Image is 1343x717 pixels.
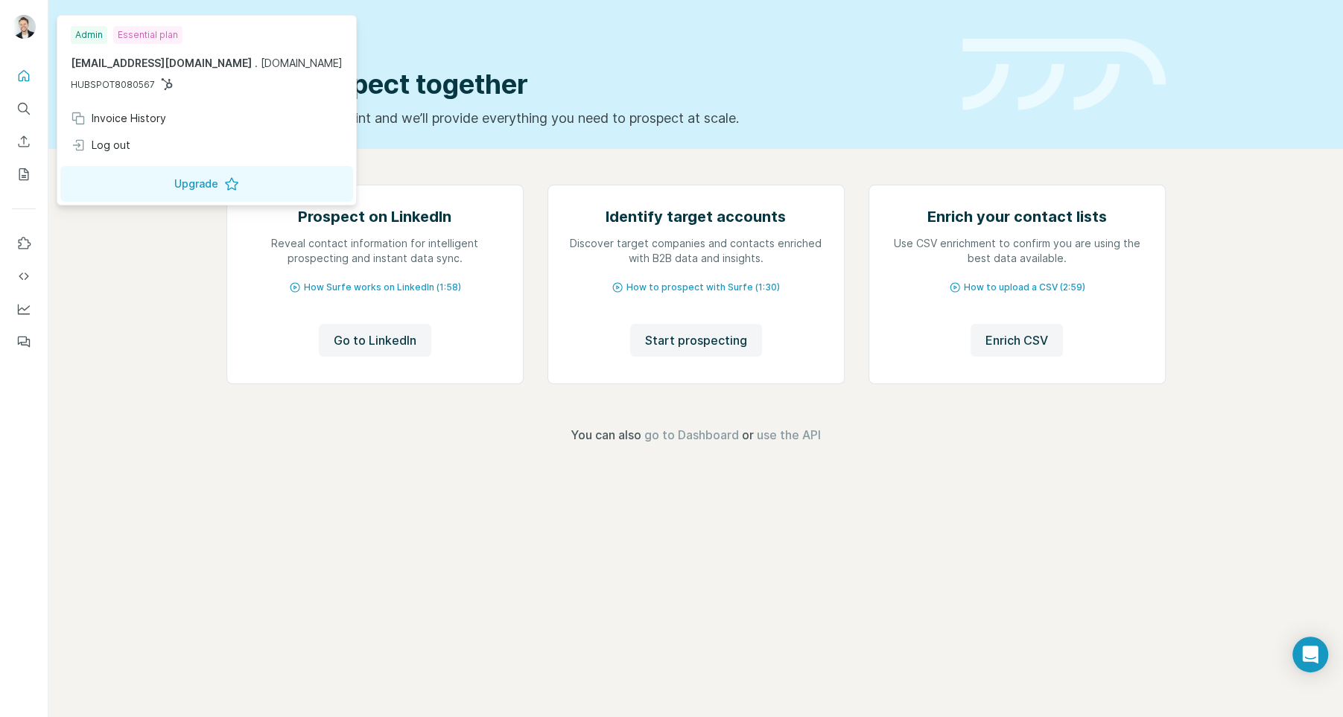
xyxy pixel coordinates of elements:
button: My lists [12,161,36,188]
span: How to upload a CSV (2:59) [964,281,1085,294]
h2: Enrich your contact lists [927,206,1107,227]
h2: Identify target accounts [606,206,786,227]
div: Invoice History [71,111,166,126]
span: You can also [571,426,641,444]
span: How to prospect with Surfe (1:30) [626,281,780,294]
span: [DOMAIN_NAME] [261,57,343,69]
p: Pick your starting point and we’ll provide everything you need to prospect at scale. [226,108,944,129]
span: [EMAIL_ADDRESS][DOMAIN_NAME] [71,57,252,69]
button: go to Dashboard [644,426,739,444]
button: use the API [757,426,821,444]
p: Reveal contact information for intelligent prospecting and instant data sync. [242,236,508,266]
span: Start prospecting [645,331,747,349]
button: Go to LinkedIn [319,324,431,357]
button: Enrich CSV [12,128,36,155]
img: banner [962,39,1166,111]
span: Enrich CSV [985,331,1048,349]
span: How Surfe works on LinkedIn (1:58) [304,281,461,294]
p: Discover target companies and contacts enriched with B2B data and insights. [563,236,829,266]
img: Avatar [12,15,36,39]
button: Feedback [12,328,36,355]
button: Use Surfe API [12,263,36,290]
div: Admin [71,26,107,44]
button: Quick start [12,63,36,89]
h1: Let’s prospect together [226,69,944,99]
span: or [742,426,754,444]
div: Open Intercom Messenger [1292,637,1328,672]
span: . [255,57,258,69]
button: Start prospecting [630,324,762,357]
div: Log out [71,138,130,153]
button: Dashboard [12,296,36,322]
p: Use CSV enrichment to confirm you are using the best data available. [884,236,1150,266]
button: Use Surfe on LinkedIn [12,230,36,257]
button: Search [12,95,36,122]
div: Essential plan [113,26,182,44]
button: Upgrade [60,166,353,202]
span: HUBSPOT8080567 [71,78,155,92]
div: Quick start [226,28,944,42]
button: Enrich CSV [971,324,1063,357]
span: Go to LinkedIn [334,331,416,349]
h2: Prospect on LinkedIn [298,206,451,227]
